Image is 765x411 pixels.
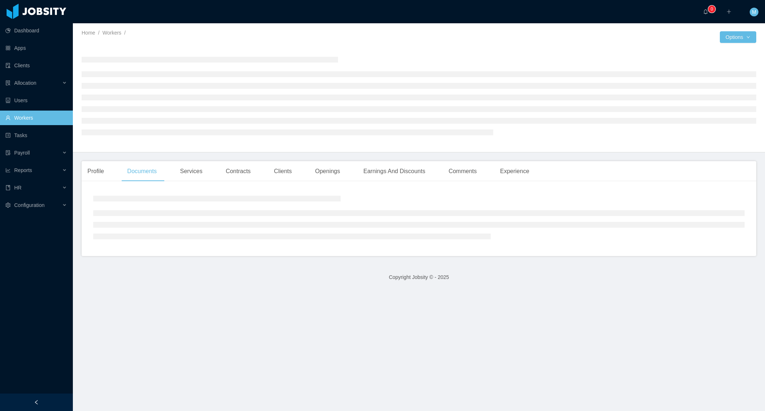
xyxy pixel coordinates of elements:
a: icon: auditClients [5,58,67,73]
div: Documents [121,161,162,181]
span: / [98,30,99,36]
i: icon: plus [726,9,731,14]
i: icon: book [5,185,11,190]
span: HR [14,185,21,191]
span: Configuration [14,202,44,208]
div: Openings [309,161,346,181]
a: icon: userWorkers [5,111,67,125]
span: Reports [14,167,32,173]
a: icon: profileTasks [5,128,67,143]
button: Optionsicon: down [720,31,756,43]
div: Earnings And Discounts [358,161,431,181]
i: icon: setting [5,203,11,208]
i: icon: bell [703,9,708,14]
a: icon: pie-chartDashboard [5,23,67,38]
span: / [124,30,126,36]
i: icon: file-protect [5,150,11,155]
i: icon: solution [5,80,11,85]
div: Clients [268,161,298,181]
div: Experience [494,161,535,181]
span: Payroll [14,150,30,156]
a: icon: appstoreApps [5,41,67,55]
i: icon: line-chart [5,168,11,173]
div: Profile [82,161,110,181]
div: Services [174,161,208,181]
div: Comments [443,161,482,181]
a: Home [82,30,95,36]
footer: Copyright Jobsity © - 2025 [73,265,765,290]
span: Allocation [14,80,36,86]
sup: 0 [708,5,715,13]
div: Contracts [220,161,256,181]
a: Workers [102,30,121,36]
a: icon: robotUsers [5,93,67,108]
span: M [752,8,756,16]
